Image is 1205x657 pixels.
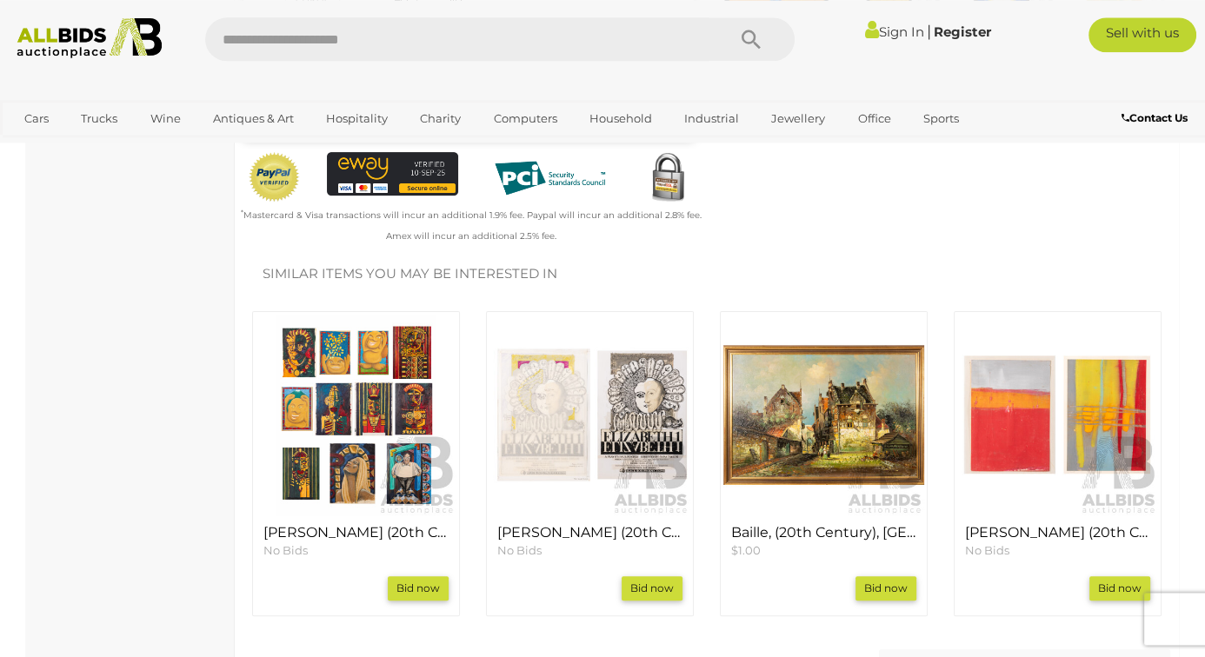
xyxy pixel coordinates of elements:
[1122,111,1188,124] b: Contact Us
[9,17,170,58] img: Allbids.com.au
[489,315,690,515] img: Francois (20th Century, C1990s-2005), Incomplete Mark Up of Elizabeth I Theatre Production Poster...
[486,311,694,615] div: Francois (20th Century, C1990s-2005), Incomplete Mark Up of Elizabeth I Theatre Production Poster...
[70,104,129,133] a: Trucks
[957,315,1158,515] img: Conchita Carambano (20th Century, German-Born Australian, 1961-) In Triplicate & Final Fantasy V,...
[720,311,928,615] div: Baille, (20th Century), Country Village, Lovely Original Oil on Canvas Board, 70 x 102 cm (frame)
[731,525,916,558] a: Baille, (20th Century), [GEOGRAPHIC_DATA], Lovely Original Oil on Canvas Board, 70 x 102 cm (fram...
[731,542,916,559] p: $1.00
[622,576,682,601] a: Bid now
[927,22,931,41] span: |
[731,525,916,541] h4: Baille, (20th Century), [GEOGRAPHIC_DATA], Lovely Original Oil on Canvas Board, 70 x 102 cm (frame)
[388,576,449,601] a: Bid now
[578,104,663,133] a: Household
[263,525,449,558] a: [PERSON_NAME] (20th Century, c1990s-2005), Happy Haito I,II & III, Tribal Studies (x6), Da Luvva ...
[497,542,682,559] p: No Bids
[912,104,970,133] a: Sports
[1088,17,1196,52] a: Sell with us
[708,17,795,61] button: Search
[723,315,924,515] img: Baille, (20th Century), Country Village, Lovely Original Oil on Canvas Board, 70 x 102 cm (frame)
[847,104,902,133] a: Office
[409,104,472,133] a: Charity
[484,152,616,204] img: PCI DSS compliant
[248,152,301,203] img: Official PayPal Seal
[263,525,449,541] h4: [PERSON_NAME] (20th Century, c1990s-2005), Happy Haito I,II & III, Tribal Studies (x6), Da Luvva ...
[202,104,305,133] a: Antiques & Art
[327,152,458,196] img: eWAY Payment Gateway
[965,525,1150,541] h4: [PERSON_NAME] (20th Century, German-Born Australian, [DEMOGRAPHIC_DATA]-) In Triplicate & Final F...
[855,576,916,601] a: Bid now
[241,209,702,241] small: Mastercard & Visa transactions will incur an additional 1.9% fee. Paypal will incur an additional...
[256,315,456,515] img: Francois (20th Century, c1990s-2005), Happy Haito I,II & III, Tribal Studies (x6), Da Luvva Da Li...
[252,311,460,615] div: Francois (20th Century, c1990s-2005), Happy Haito I,II & III, Tribal Studies (x6), Da Luvva Da Li...
[315,104,399,133] a: Hospitality
[139,104,192,133] a: Wine
[1122,109,1192,128] a: Contact Us
[965,542,1150,559] p: No Bids
[497,525,682,558] a: [PERSON_NAME] (20th Century, C1990s-2005), Incomplete Mark Up of [PERSON_NAME] Theatre Production...
[954,311,1162,615] div: Conchita Carambano (20th Century, German-Born Australian, 1961-) In Triplicate & Final Fantasy V,...
[934,23,991,40] a: Register
[263,542,449,559] p: No Bids
[965,525,1150,558] a: [PERSON_NAME] (20th Century, German-Born Australian, [DEMOGRAPHIC_DATA]-) In Triplicate & Final F...
[483,104,569,133] a: Computers
[497,525,682,541] h4: [PERSON_NAME] (20th Century, C1990s-2005), Incomplete Mark Up of [PERSON_NAME] Theatre Production...
[642,152,695,205] img: Secured by Rapid SSL
[673,104,750,133] a: Industrial
[760,104,836,133] a: Jewellery
[865,23,924,40] a: Sign In
[1089,576,1150,601] a: Bid now
[263,267,1151,282] h2: Similar items you may be interested in
[13,104,60,133] a: Cars
[13,133,159,162] a: [GEOGRAPHIC_DATA]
